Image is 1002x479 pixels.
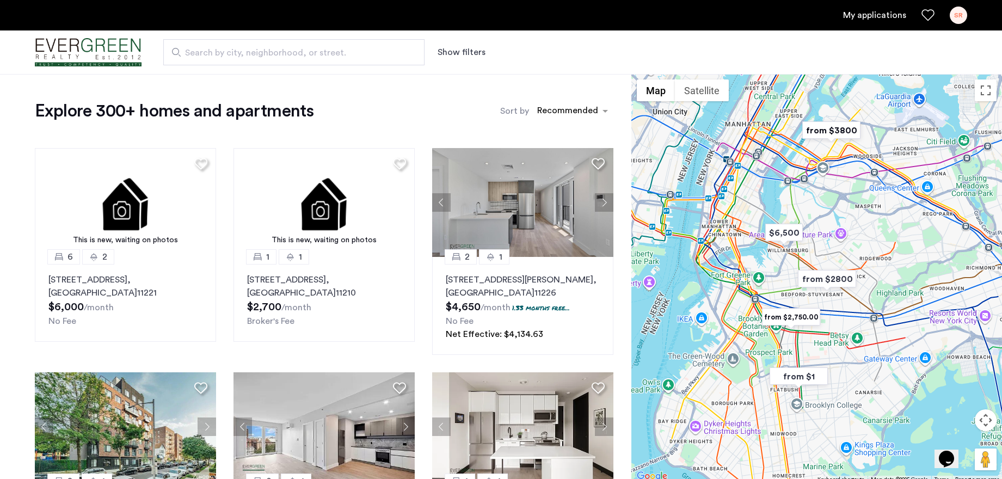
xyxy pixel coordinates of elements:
span: Broker's Fee [247,317,294,326]
button: Next apartment [396,417,415,436]
img: 2.gif [233,148,415,257]
a: This is new, waiting on photos [35,148,216,257]
span: 6 [67,250,73,263]
sub: /month [281,303,311,312]
a: Cazamio logo [35,32,142,73]
button: Next apartment [595,417,613,436]
div: from $3800 [798,118,865,143]
button: Drag Pegman onto the map to open Street View [975,449,997,470]
sub: /month [84,303,114,312]
div: Recommended [536,104,598,120]
span: Search by city, neighborhood, or street. [185,46,394,59]
a: My application [843,9,906,22]
label: Sort by [500,105,529,118]
a: 11[STREET_ADDRESS], [GEOGRAPHIC_DATA]11210Broker's Fee [233,257,415,342]
p: [STREET_ADDRESS][PERSON_NAME] 11226 [446,273,600,299]
span: $4,650 [446,302,481,312]
span: 1 [499,250,502,263]
div: This is new, waiting on photos [40,235,211,246]
span: 1 [266,250,269,263]
span: No Fee [446,317,474,326]
button: Show satellite imagery [675,79,729,101]
div: This is new, waiting on photos [239,235,409,246]
button: Previous apartment [432,193,451,212]
span: 1 [299,250,302,263]
sub: /month [481,303,511,312]
iframe: chat widget [935,435,969,468]
div: $6,500 [761,220,807,245]
input: Apartment Search [163,39,425,65]
button: Next apartment [198,417,216,436]
button: Show street map [637,79,675,101]
a: This is new, waiting on photos [233,148,415,257]
button: Toggle fullscreen view [975,79,997,101]
a: Favorites [921,9,935,22]
img: 2.gif [35,148,216,257]
button: Previous apartment [233,417,252,436]
span: $6,000 [48,302,84,312]
button: Previous apartment [35,417,53,436]
div: from $2,750.00 [758,305,825,329]
button: Previous apartment [432,417,451,436]
button: Next apartment [595,193,613,212]
span: $2,700 [247,302,281,312]
span: 2 [465,250,470,263]
span: Net Effective: $4,134.63 [446,330,543,339]
a: 62[STREET_ADDRESS], [GEOGRAPHIC_DATA]11221No Fee [35,257,216,342]
button: Show or hide filters [438,46,485,59]
a: 21[STREET_ADDRESS][PERSON_NAME], [GEOGRAPHIC_DATA]112261.33 months free...No FeeNet Effective: $4... [432,257,613,355]
div: from $2800 [794,267,860,291]
button: Map camera controls [975,409,997,431]
img: 66a1adb6-6608-43dd-a245-dc7333f8b390_638824126198252652.jpeg [432,148,613,257]
img: logo [35,32,142,73]
div: from $1 [765,364,832,389]
p: 1.33 months free... [512,303,570,312]
div: SR [950,7,967,24]
p: [STREET_ADDRESS] 11210 [247,273,401,299]
span: No Fee [48,317,76,326]
span: 2 [102,250,107,263]
ng-select: sort-apartment [532,101,613,121]
h1: Explore 300+ homes and apartments [35,100,313,122]
p: [STREET_ADDRESS] 11221 [48,273,202,299]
